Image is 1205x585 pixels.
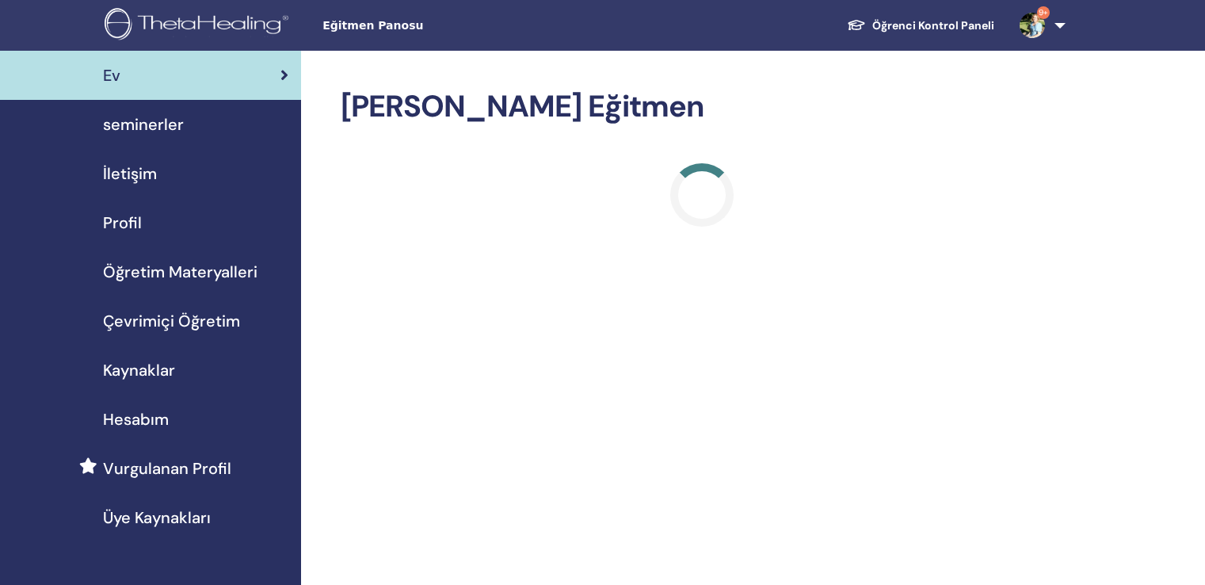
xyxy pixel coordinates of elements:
span: Vurgulanan Profil [103,457,231,480]
span: İletişim [103,162,157,185]
img: graduation-cap-white.svg [847,18,866,32]
span: Eğitmen Panosu [322,17,560,34]
h2: [PERSON_NAME] Eğitmen [341,89,1062,125]
span: 9+ [1037,6,1050,19]
span: Hesabım [103,407,169,431]
img: logo.png [105,8,294,44]
span: Öğretim Materyalleri [103,260,257,284]
span: Çevrimiçi Öğretim [103,309,240,333]
span: Ev [103,63,120,87]
img: default.jpg [1020,13,1045,38]
span: Kaynaklar [103,358,175,382]
a: Öğrenci Kontrol Paneli [834,11,1007,40]
span: seminerler [103,113,184,136]
span: Üye Kaynakları [103,506,211,530]
span: Profil [103,211,142,235]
